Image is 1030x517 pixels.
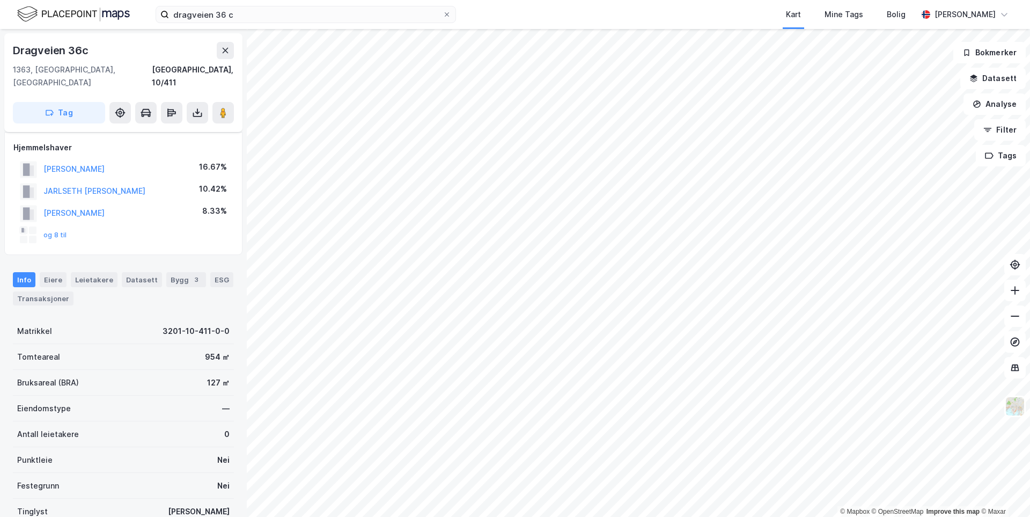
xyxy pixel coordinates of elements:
div: Eiere [40,272,67,287]
button: Tag [13,102,105,123]
div: Nei [217,454,230,467]
div: 127 ㎡ [207,376,230,389]
button: Filter [974,119,1026,141]
div: Eiendomstype [17,402,71,415]
div: ESG [210,272,233,287]
div: 0 [224,428,230,441]
button: Bokmerker [953,42,1026,63]
div: Tomteareal [17,351,60,363]
div: 954 ㎡ [205,351,230,363]
div: [GEOGRAPHIC_DATA], 10/411 [152,63,234,89]
div: Dragveien 36c [13,42,90,59]
img: logo.f888ab2527a4732fd821a326f86c7f29.svg [17,5,130,24]
button: Analyse [963,93,1026,115]
input: Søk på adresse, matrikkel, gårdeiere, leietakere eller personer [169,6,443,23]
div: Festegrunn [17,479,59,492]
div: 16.67% [199,161,227,173]
div: Info [13,272,35,287]
div: Leietakere [71,272,117,287]
div: Bolig [887,8,906,21]
div: Matrikkel [17,325,52,338]
button: Datasett [960,68,1026,89]
a: Mapbox [840,508,870,515]
div: 1363, [GEOGRAPHIC_DATA], [GEOGRAPHIC_DATA] [13,63,152,89]
div: 3 [191,274,202,285]
div: — [222,402,230,415]
img: Z [1005,396,1025,417]
div: Mine Tags [825,8,863,21]
div: Nei [217,479,230,492]
div: Kontrollprogram for chat [976,465,1030,517]
div: Punktleie [17,454,53,467]
div: Transaksjoner [13,292,73,305]
div: Hjemmelshaver [13,141,233,154]
div: Datasett [122,272,162,287]
a: Improve this map [926,508,980,515]
div: 10.42% [199,183,227,195]
div: 8.33% [202,205,227,217]
button: Tags [976,145,1026,166]
a: OpenStreetMap [872,508,924,515]
div: Bruksareal (BRA) [17,376,79,389]
div: Kart [786,8,801,21]
div: Bygg [166,272,206,287]
div: [PERSON_NAME] [935,8,996,21]
div: Antall leietakere [17,428,79,441]
div: 3201-10-411-0-0 [163,325,230,338]
iframe: Chat Widget [976,465,1030,517]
